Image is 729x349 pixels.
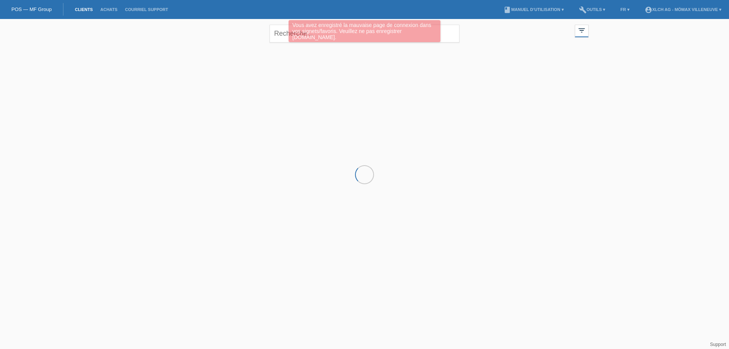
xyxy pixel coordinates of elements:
a: Courriel Support [121,7,172,12]
a: buildOutils ▾ [575,7,609,12]
i: build [579,6,587,14]
a: Support [710,342,726,347]
i: account_circle [645,6,652,14]
div: Vous avez enregistré la mauvaise page de connexion dans vos signets/favoris. Veuillez ne pas enre... [289,20,440,42]
a: Achats [96,7,121,12]
a: account_circleXLCH AG - Mömax Villeneuve ▾ [641,7,725,12]
i: book [503,6,511,14]
a: POS — MF Group [11,6,52,12]
a: bookManuel d’utilisation ▾ [500,7,567,12]
a: Clients [71,7,96,12]
a: FR ▾ [617,7,633,12]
